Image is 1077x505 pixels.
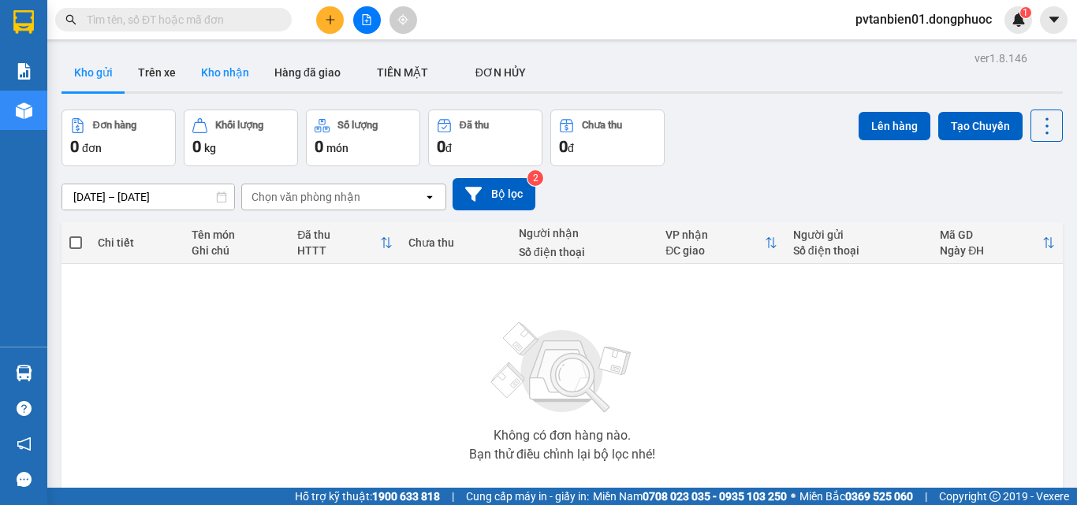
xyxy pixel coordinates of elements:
span: aim [397,14,408,25]
div: Đã thu [297,228,379,241]
span: Miền Bắc [799,488,913,505]
div: Mã GD [940,228,1042,241]
button: Tạo Chuyến [938,112,1023,140]
button: caret-down [1040,6,1068,34]
img: solution-icon [16,63,32,80]
div: Số điện thoại [793,244,924,257]
span: | [925,488,927,505]
img: warehouse-icon [16,102,32,119]
span: 1 [1023,7,1028,18]
span: món [326,142,348,154]
div: Ngày ĐH [940,244,1042,257]
span: Hỗ trợ kỹ thuật: [295,488,440,505]
button: Đơn hàng0đơn [61,110,176,166]
span: đ [445,142,452,154]
div: Số điện thoại [519,246,650,258]
div: HTTT [297,244,379,257]
button: Đã thu0đ [428,110,542,166]
span: plus [325,14,336,25]
div: Đơn hàng [93,120,136,131]
sup: 1 [1020,7,1031,18]
span: file-add [361,14,372,25]
button: Chưa thu0đ [550,110,665,166]
span: ĐƠN HỦY [475,66,526,79]
span: question-circle [17,401,32,416]
span: 0 [192,137,201,156]
span: kg [204,142,216,154]
strong: 0708 023 035 - 0935 103 250 [643,490,787,503]
span: 0 [315,137,323,156]
svg: open [423,191,436,203]
span: caret-down [1047,13,1061,27]
input: Select a date range. [62,184,234,210]
span: đ [568,142,574,154]
button: Hàng đã giao [262,54,353,91]
button: aim [389,6,417,34]
span: Miền Nam [593,488,787,505]
span: copyright [989,491,1001,502]
img: svg+xml;base64,PHN2ZyBjbGFzcz0ibGlzdC1wbHVnX19zdmciIHhtbG5zPSJodHRwOi8vd3d3LnczLm9yZy8yMDAwL3N2Zy... [483,313,641,423]
button: Lên hàng [859,112,930,140]
span: 0 [559,137,568,156]
input: Tìm tên, số ĐT hoặc mã đơn [87,11,273,28]
img: logo-vxr [13,10,34,34]
th: Toggle SortBy [289,222,400,264]
div: Không có đơn hàng nào. [494,429,631,442]
div: Chọn văn phòng nhận [252,189,360,205]
div: VP nhận [665,228,765,241]
button: Kho nhận [188,54,262,91]
sup: 2 [527,170,543,186]
span: message [17,472,32,487]
span: 0 [437,137,445,156]
button: Kho gửi [61,54,125,91]
button: Bộ lọc [453,178,535,210]
button: Số lượng0món [306,110,420,166]
th: Toggle SortBy [932,222,1063,264]
span: notification [17,436,32,451]
span: search [65,14,76,25]
img: icon-new-feature [1012,13,1026,27]
div: Số lượng [337,120,378,131]
span: pvtanbien01.dongphuoc [843,9,1004,29]
button: Khối lượng0kg [184,110,298,166]
div: Tên món [192,228,282,241]
div: Bạn thử điều chỉnh lại bộ lọc nhé! [469,448,655,461]
button: plus [316,6,344,34]
div: Đã thu [460,120,489,131]
strong: 1900 633 818 [372,490,440,503]
th: Toggle SortBy [658,222,785,264]
div: Khối lượng [215,120,263,131]
div: Người gửi [793,228,924,241]
div: ĐC giao [665,244,765,257]
strong: 0369 525 060 [845,490,913,503]
span: | [452,488,454,505]
div: ver 1.8.146 [975,50,1027,67]
div: Chưa thu [408,236,503,249]
button: Trên xe [125,54,188,91]
button: file-add [353,6,381,34]
div: Chưa thu [582,120,622,131]
div: Chi tiết [98,236,176,249]
img: warehouse-icon [16,365,32,381]
span: Cung cấp máy in - giấy in: [466,488,589,505]
div: Người nhận [519,227,650,240]
span: 0 [70,137,79,156]
span: TIỀN MẶT [377,66,428,79]
span: đơn [82,142,102,154]
span: ⚪️ [791,493,796,499]
div: Ghi chú [192,244,282,257]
